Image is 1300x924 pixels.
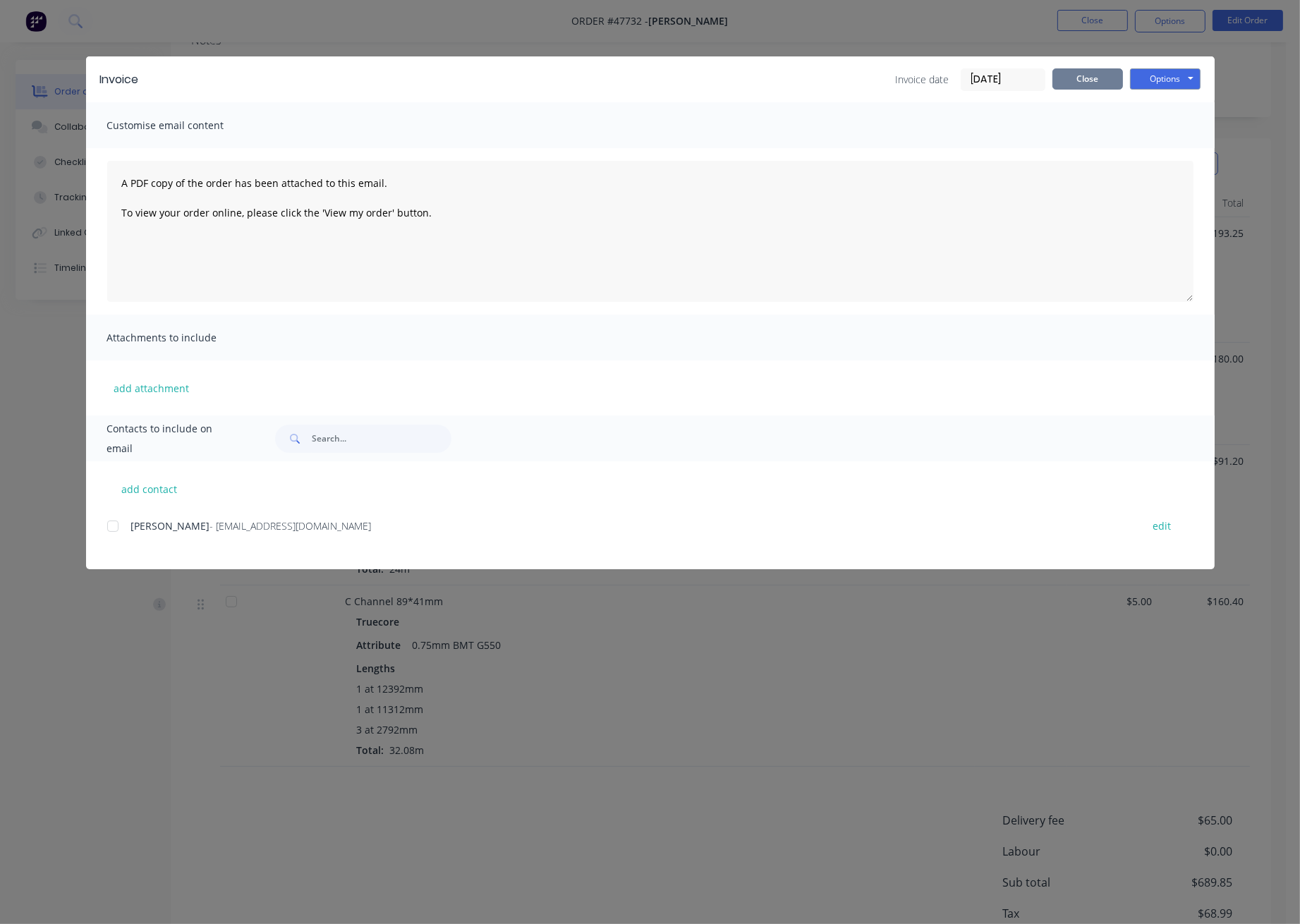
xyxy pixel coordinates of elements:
div: Invoice [100,71,139,88]
textarea: A PDF copy of the order has been attached to this email. To view your order online, please click ... [107,161,1193,302]
span: Invoice date [896,72,949,87]
span: Attachments to include [107,328,262,348]
span: Customise email content [107,116,262,135]
span: - [EMAIL_ADDRESS][DOMAIN_NAME] [210,519,372,533]
span: Contacts to include on email [107,419,241,458]
button: add attachment [107,377,197,399]
input: Search... [312,425,451,453]
button: add contact [107,478,192,499]
button: edit [1145,516,1180,535]
button: Options [1130,68,1201,90]
span: [PERSON_NAME] [131,519,210,533]
button: Close [1052,68,1123,90]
